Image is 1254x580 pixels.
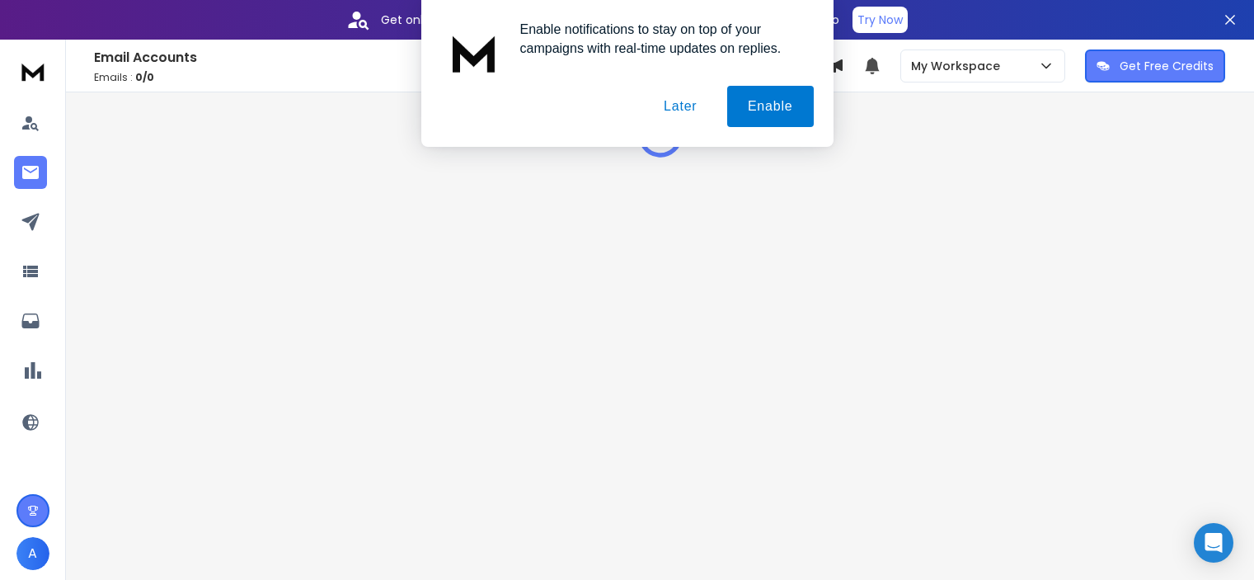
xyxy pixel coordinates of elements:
[727,86,814,127] button: Enable
[1194,523,1233,563] div: Open Intercom Messenger
[643,86,717,127] button: Later
[16,537,49,570] button: A
[507,20,814,58] div: Enable notifications to stay on top of your campaigns with real-time updates on replies.
[441,20,507,86] img: notification icon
